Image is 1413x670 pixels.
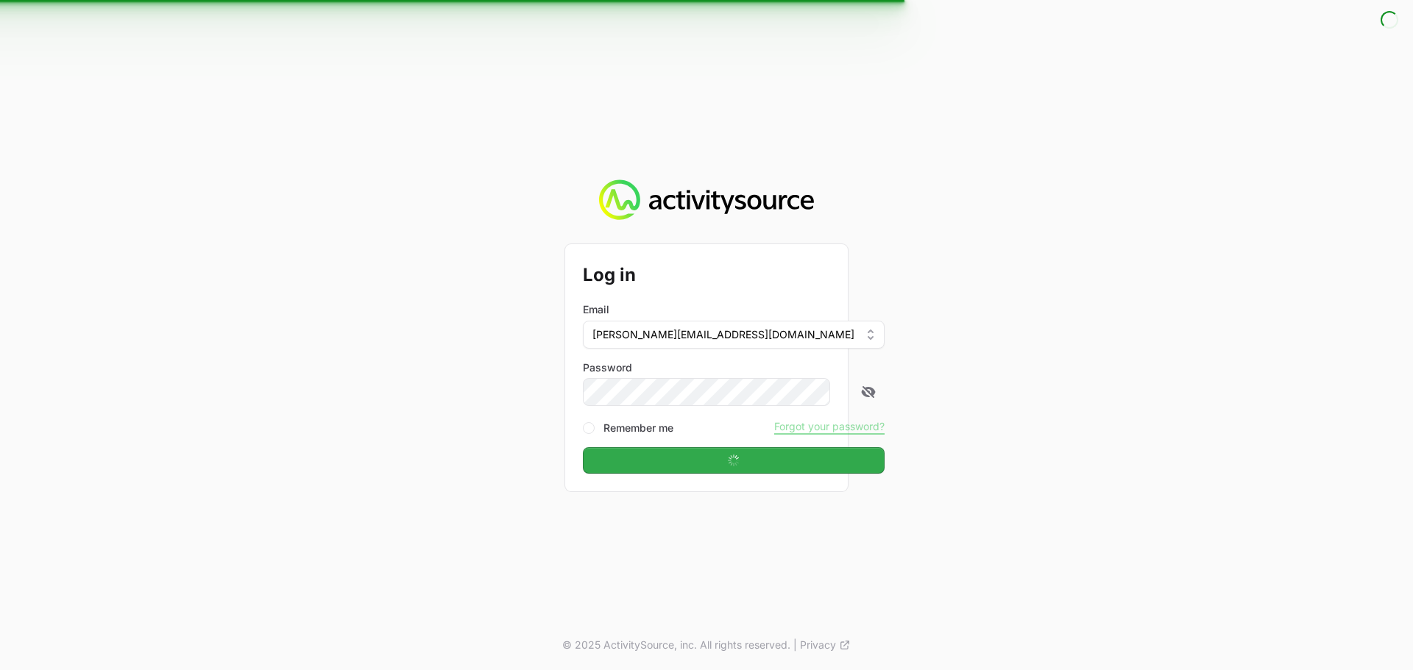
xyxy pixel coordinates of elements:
[583,321,885,349] button: [PERSON_NAME][EMAIL_ADDRESS][DOMAIN_NAME]
[603,421,673,435] label: Remember me
[562,638,790,652] p: © 2025 ActivitySource, inc. All rights reserved.
[583,302,609,317] label: Email
[583,360,885,375] label: Password
[583,262,885,288] h2: Log in
[793,638,797,652] span: |
[800,638,851,652] a: Privacy
[599,179,813,221] img: Activity Source
[592,327,854,342] span: [PERSON_NAME][EMAIL_ADDRESS][DOMAIN_NAME]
